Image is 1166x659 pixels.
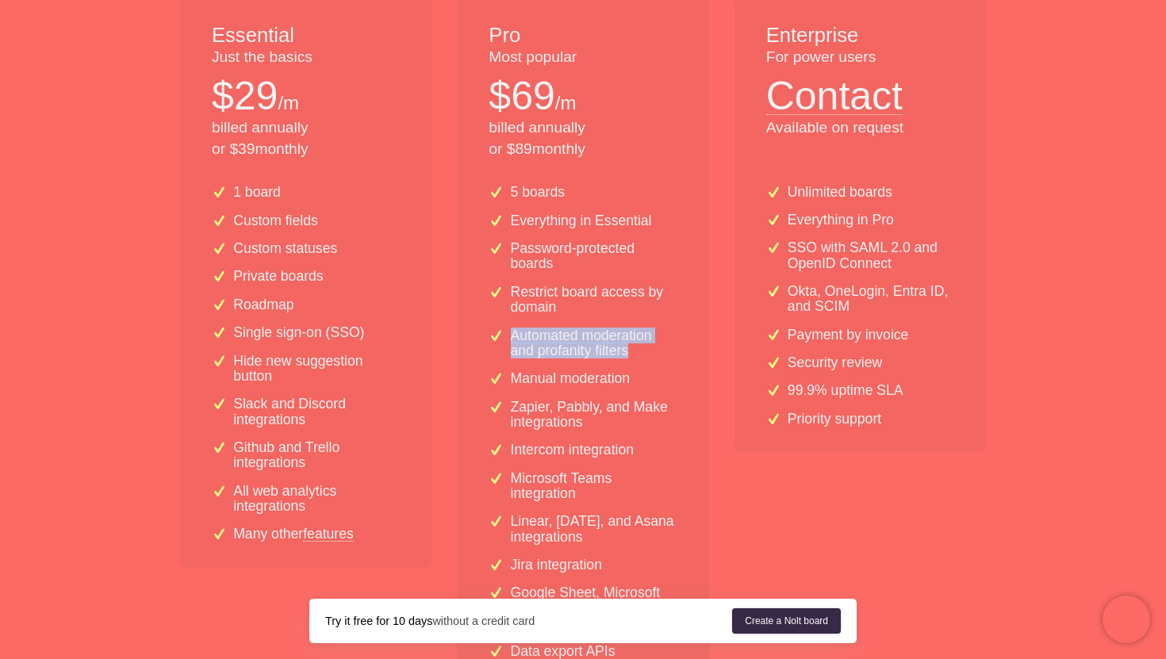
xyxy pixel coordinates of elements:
p: Priority support [788,412,881,427]
p: Password-protected boards [511,241,677,272]
p: 5 boards [511,185,565,200]
p: Data export APIs [511,644,616,659]
p: 99.9% uptime SLA [788,383,903,398]
p: 1 board [233,185,281,200]
h1: Pro [489,21,677,50]
p: $ 29 [212,68,278,124]
p: Payment by invoice [788,328,909,343]
p: Microsoft Teams integration [511,471,677,502]
p: SSO with SAML 2.0 and OpenID Connect [788,240,954,271]
p: Many other [233,527,354,542]
p: Restrict board access by domain [511,285,677,316]
p: Intercom integration [511,443,635,458]
p: Available on request [766,117,954,139]
p: Slack and Discord integrations [233,397,400,427]
p: billed annually or $ 89 monthly [489,117,677,160]
p: Private boards [233,269,323,284]
p: Zapier, Pabbly, and Make integrations [511,400,677,431]
p: For power users [766,47,954,68]
p: Single sign-on (SSO) [233,325,364,340]
div: without a credit card [325,613,732,629]
p: Manual moderation [511,371,631,386]
p: Linear, [DATE], and Asana integrations [511,514,677,545]
p: Automated moderation and profanity filters [511,328,677,359]
p: /m [278,90,299,117]
strong: Try it free for 10 days [325,615,432,627]
p: Just the basics [212,47,400,68]
p: Custom fields [233,213,318,228]
a: features [303,527,354,541]
button: Contact [766,68,903,115]
p: Okta, OneLogin, Entra ID, and SCIM [788,284,954,315]
h1: Essential [212,21,400,50]
p: Most popular [489,47,677,68]
iframe: Chatra live chat [1103,596,1150,643]
p: Roadmap [233,297,293,312]
p: billed annually or $ 39 monthly [212,117,400,160]
h1: Enterprise [766,21,954,50]
p: Custom statuses [233,241,337,256]
p: Unlimited boards [788,185,892,200]
p: /m [555,90,577,117]
p: Everything in Essential [511,213,652,228]
a: Create a Nolt board [732,608,841,634]
p: All web analytics integrations [233,484,400,515]
p: Github and Trello integrations [233,440,400,471]
p: Google Sheet, Microsoft Excel, and Zoho integrations [511,585,677,631]
p: Everything in Pro [788,213,894,228]
p: Jira integration [511,557,602,573]
p: Security review [788,355,882,370]
p: $ 69 [489,68,554,124]
p: Hide new suggestion button [233,354,400,385]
